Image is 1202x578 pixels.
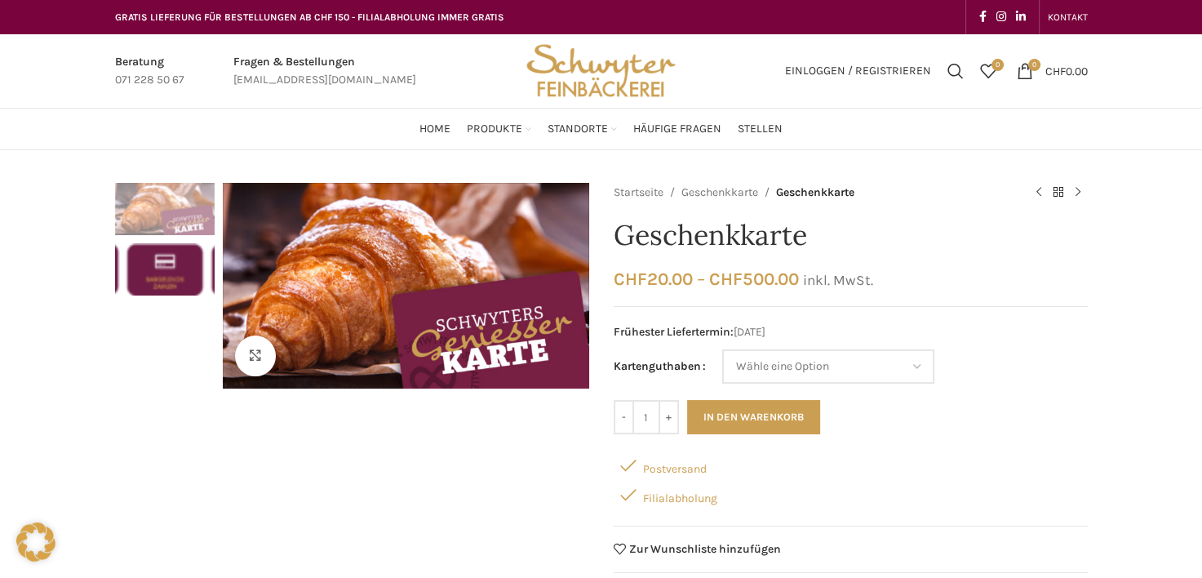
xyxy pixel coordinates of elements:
[419,113,450,145] a: Home
[709,269,743,289] span: CHF
[548,122,608,137] span: Standorte
[738,122,783,137] span: Stellen
[219,183,593,389] div: 1 / 2
[548,113,617,145] a: Standorte
[972,55,1005,87] div: Meine Wunschliste
[614,358,706,376] label: Kartenguthaben
[115,183,215,243] div: 1 / 2
[614,323,1088,341] span: [DATE]
[659,400,679,434] input: +
[614,400,634,434] input: -
[614,269,693,289] bdi: 20.00
[467,113,531,145] a: Produkte
[991,6,1011,29] a: Instagram social link
[115,243,215,296] img: Geschenkkarte – Bild 2
[991,59,1004,71] span: 0
[1045,64,1066,78] span: CHF
[776,184,854,202] span: Geschenkkarte
[629,544,781,555] span: Zur Wunschliste hinzufügen
[785,65,931,77] span: Einloggen / Registrieren
[633,122,721,137] span: Häufige Fragen
[939,55,972,87] a: Suchen
[1011,6,1031,29] a: Linkedin social link
[115,53,184,90] a: Infobox link
[803,272,873,288] small: inkl. MwSt.
[697,269,705,289] span: –
[115,183,215,235] img: Geschenkkarte
[115,11,504,23] span: GRATIS LIEFERUNG FÜR BESTELLUNGEN AB CHF 150 - FILIALABHOLUNG IMMER GRATIS
[1029,183,1049,202] a: Previous product
[777,55,939,87] a: Einloggen / Registrieren
[614,184,663,202] a: Startseite
[107,113,1096,145] div: Main navigation
[614,269,647,289] span: CHF
[614,543,782,555] a: Zur Wunschliste hinzufügen
[634,400,659,434] input: Produktmenge
[1028,59,1040,71] span: 0
[633,113,721,145] a: Häufige Fragen
[709,269,799,289] bdi: 500.00
[614,183,1013,202] nav: Breadcrumb
[974,6,991,29] a: Facebook social link
[233,53,416,90] a: Infobox link
[1068,183,1088,202] a: Next product
[687,400,820,434] button: In den Warenkorb
[467,122,522,137] span: Produkte
[614,451,1088,480] div: Postversand
[115,243,215,304] div: 2 / 2
[521,34,681,108] img: Bäckerei Schwyter
[614,219,1088,252] h1: Geschenkkarte
[1048,1,1088,33] a: KONTAKT
[681,184,758,202] a: Geschenkkarte
[1040,1,1096,33] div: Secondary navigation
[738,113,783,145] a: Stellen
[1048,11,1088,23] span: KONTAKT
[614,480,1088,509] div: Filialabholung
[419,122,450,137] span: Home
[1045,64,1088,78] bdi: 0.00
[1009,55,1096,87] a: 0 CHF0.00
[972,55,1005,87] a: 0
[614,325,734,339] span: Frühester Liefertermin:
[521,63,681,77] a: Site logo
